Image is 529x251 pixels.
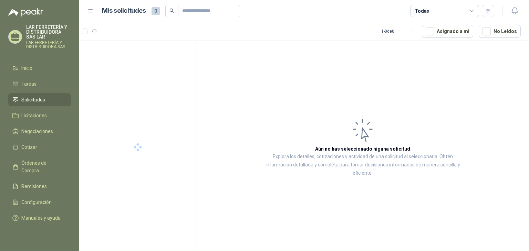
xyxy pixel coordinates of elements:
[21,143,37,151] span: Cotizar
[381,26,416,37] div: 1 - 0 de 0
[21,198,52,206] span: Configuración
[26,25,71,39] p: LAR FERRETERÍA Y DISTRIBUIDORA SAS LAR
[26,41,71,49] p: LAR FERRETERÍA Y DISTRIBUIDORA SAS
[21,64,32,72] span: Inicio
[8,109,71,122] a: Licitaciones
[8,125,71,138] a: Negociaciones
[21,112,47,119] span: Licitaciones
[479,25,521,38] button: No Leídos
[21,214,61,222] span: Manuales y ayuda
[21,159,64,174] span: Órdenes de Compra
[21,96,45,103] span: Solicitudes
[265,153,460,177] p: Explora los detalles, cotizaciones y actividad de una solicitud al seleccionarla. Obtén informaci...
[8,196,71,209] a: Configuración
[8,8,43,17] img: Logo peakr
[8,77,71,90] a: Tareas
[21,80,37,88] span: Tareas
[422,25,473,38] button: Asignado a mi
[102,6,146,16] h1: Mis solicitudes
[152,7,160,15] span: 0
[8,62,71,75] a: Inicio
[8,93,71,106] a: Solicitudes
[8,211,71,225] a: Manuales y ayuda
[21,183,47,190] span: Remisiones
[169,8,174,13] span: search
[415,7,429,15] div: Todas
[8,141,71,154] a: Cotizar
[315,145,410,153] h3: Aún no has seleccionado niguna solicitud
[21,128,53,135] span: Negociaciones
[8,156,71,177] a: Órdenes de Compra
[8,180,71,193] a: Remisiones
